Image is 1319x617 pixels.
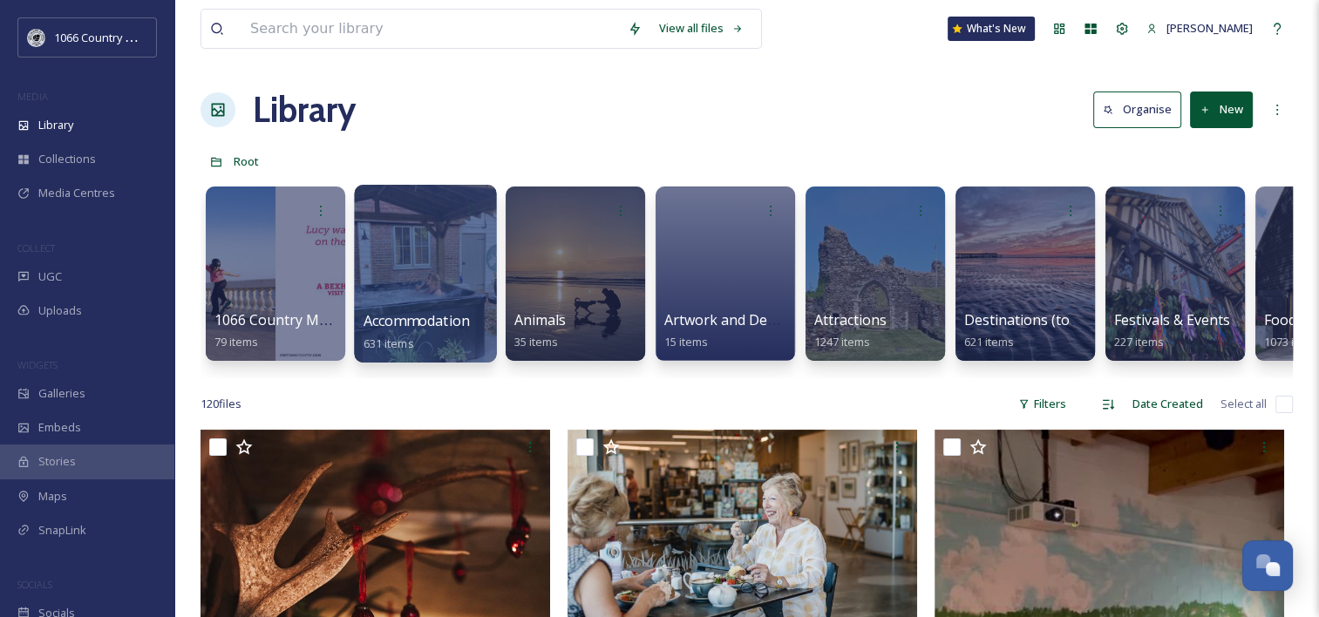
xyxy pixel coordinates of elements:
[38,151,96,167] span: Collections
[514,334,558,349] span: 35 items
[214,334,258,349] span: 79 items
[1166,20,1253,36] span: [PERSON_NAME]
[38,488,67,505] span: Maps
[364,311,470,330] span: Accommodation
[1124,387,1212,421] div: Date Created
[234,151,259,172] a: Root
[964,334,1014,349] span: 621 items
[1242,540,1293,591] button: Open Chat
[364,335,414,350] span: 631 items
[17,241,55,254] span: COLLECT
[1114,334,1164,349] span: 227 items
[664,310,840,329] span: Artwork and Design Folder
[28,29,45,46] img: logo_footerstamp.png
[234,153,259,169] span: Root
[1010,387,1075,421] div: Filters
[253,84,356,136] a: Library
[650,11,752,45] a: View all files
[38,185,115,201] span: Media Centres
[17,578,52,591] span: SOCIALS
[814,334,870,349] span: 1247 items
[54,29,177,45] span: 1066 Country Marketing
[38,522,86,539] span: SnapLink
[814,312,887,349] a: Attractions1247 items
[1190,92,1253,127] button: New
[364,313,470,351] a: Accommodation631 items
[514,310,566,329] span: Animals
[38,302,82,319] span: Uploads
[664,312,840,349] a: Artwork and Design Folder15 items
[964,312,1204,349] a: Destinations (towns and landscapes)621 items
[241,10,619,48] input: Search your library
[214,312,436,349] a: 1066 Country Moments campaign79 items
[1114,310,1230,329] span: Festivals & Events
[38,117,73,133] span: Library
[38,385,85,402] span: Galleries
[38,419,81,436] span: Embeds
[964,310,1204,329] span: Destinations (towns and landscapes)
[1093,92,1190,127] a: Organise
[17,90,48,103] span: MEDIA
[38,268,62,285] span: UGC
[38,453,76,470] span: Stories
[664,334,708,349] span: 15 items
[1114,312,1230,349] a: Festivals & Events227 items
[214,310,436,329] span: 1066 Country Moments campaign
[814,310,887,329] span: Attractions
[948,17,1035,41] a: What's New
[1138,11,1261,45] a: [PERSON_NAME]
[514,312,566,349] a: Animals35 items
[1220,396,1267,412] span: Select all
[1093,92,1181,127] button: Organise
[17,358,58,371] span: WIDGETS
[201,396,241,412] span: 120 file s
